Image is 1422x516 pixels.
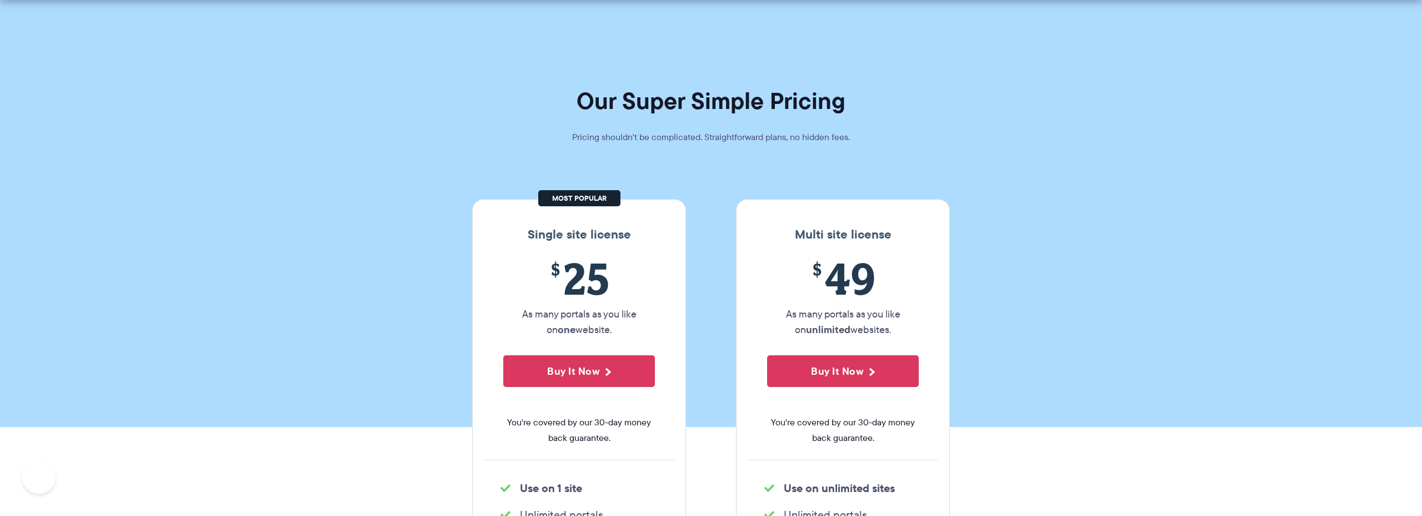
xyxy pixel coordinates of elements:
[544,130,878,145] p: Pricing shouldn't be complicated. Straightforward plans, no hidden fees.
[767,355,919,387] button: Buy It Now
[767,253,919,304] span: 49
[558,322,575,337] strong: one
[767,415,919,446] span: You're covered by our 30-day money back guarantee.
[503,415,655,446] span: You're covered by our 30-day money back guarantee.
[520,480,582,497] strong: Use on 1 site
[484,227,674,242] h3: Single site license
[784,480,895,497] strong: Use on unlimited sites
[806,322,850,337] strong: unlimited
[503,306,655,338] p: As many portals as you like on website.
[767,306,919,338] p: As many portals as you like on websites.
[22,460,56,494] iframe: Toggle Customer Support
[748,227,938,242] h3: Multi site license
[503,355,655,387] button: Buy It Now
[503,253,655,304] span: 25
